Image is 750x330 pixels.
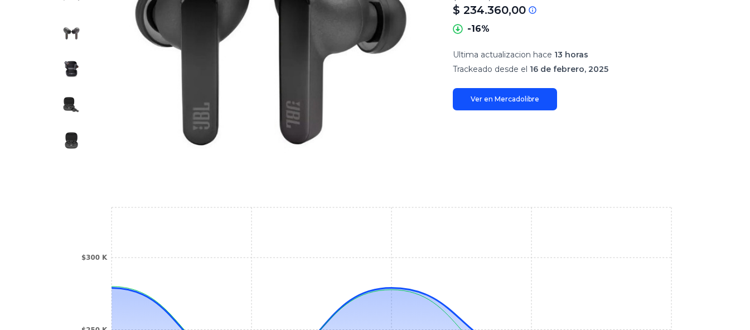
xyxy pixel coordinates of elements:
a: Ver en Mercadolibre [453,88,557,110]
p: -16% [467,22,490,36]
img: Auriculares In-ear Inalámbricos Jbl Live Pro 2 Tws [62,132,80,149]
img: Auriculares In-ear Inalámbricos Jbl Live Pro 2 Tws [62,96,80,114]
tspan: $300 K [81,254,108,261]
span: 16 de febrero, 2025 [530,64,608,74]
img: Auriculares In-ear Inalámbricos Jbl Live Pro 2 Tws [62,60,80,78]
p: $ 234.360,00 [453,2,526,18]
span: Ultima actualizacion hace [453,50,552,60]
img: Auriculares In-ear Inalámbricos Jbl Live Pro 2 Tws [62,25,80,42]
span: Trackeado desde el [453,64,528,74]
span: 13 horas [554,50,588,60]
